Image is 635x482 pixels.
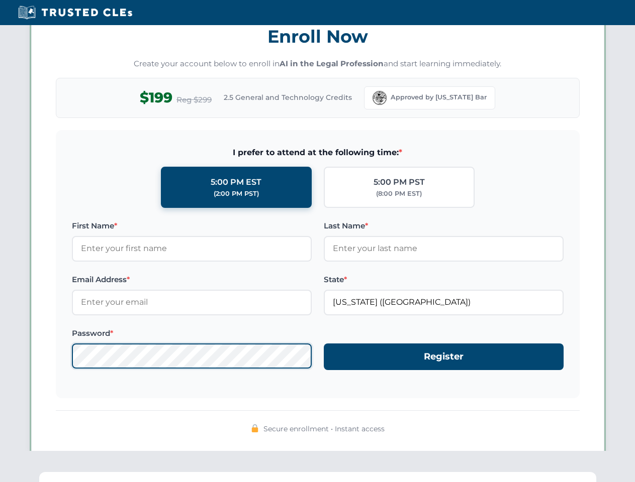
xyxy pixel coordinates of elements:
[15,5,135,20] img: Trusted CLEs
[373,91,387,105] img: Florida Bar
[72,220,312,232] label: First Name
[280,59,384,68] strong: AI in the Legal Profession
[376,189,422,199] div: (8:00 PM EST)
[211,176,261,189] div: 5:00 PM EST
[72,290,312,315] input: Enter your email
[56,58,580,70] p: Create your account below to enroll in and start learning immediately.
[324,343,564,370] button: Register
[324,236,564,261] input: Enter your last name
[251,424,259,432] img: 🔒
[374,176,425,189] div: 5:00 PM PST
[324,290,564,315] input: Florida (FL)
[72,274,312,286] label: Email Address
[324,220,564,232] label: Last Name
[214,189,259,199] div: (2:00 PM PST)
[224,92,352,103] span: 2.5 General and Technology Credits
[263,423,385,434] span: Secure enrollment • Instant access
[324,274,564,286] label: State
[72,146,564,159] span: I prefer to attend at the following time:
[176,94,212,106] span: Reg $299
[72,236,312,261] input: Enter your first name
[140,86,172,109] span: $199
[72,327,312,339] label: Password
[56,21,580,52] h3: Enroll Now
[391,92,487,102] span: Approved by [US_STATE] Bar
